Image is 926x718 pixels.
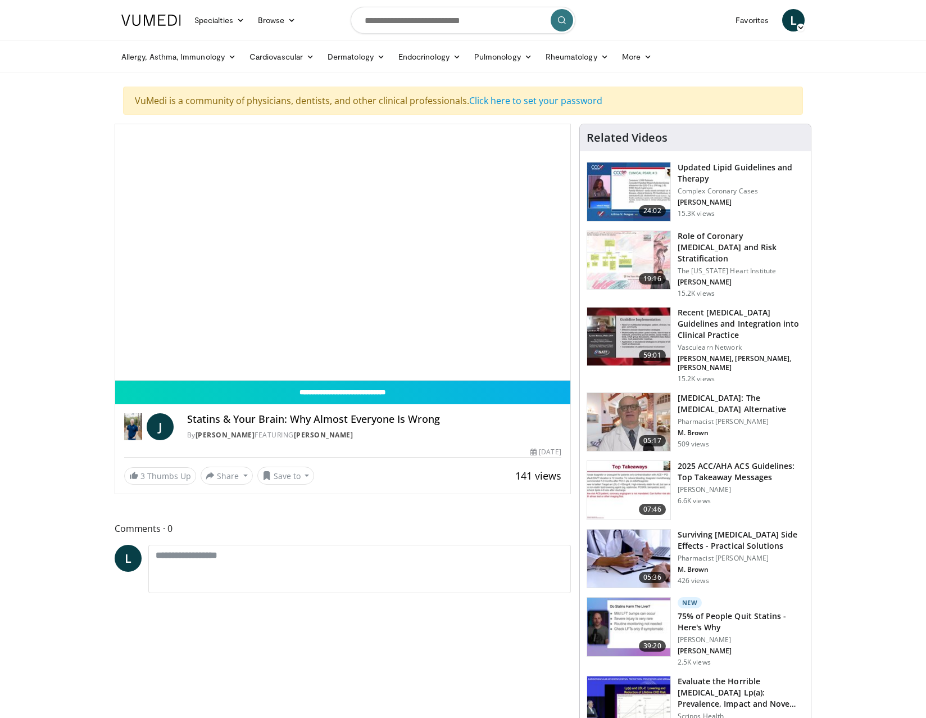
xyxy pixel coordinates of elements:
[123,87,803,115] div: VuMedi is a community of physicians, dentists, and other clinical professionals.
[587,162,804,222] a: 24:02 Updated Lipid Guidelines and Therapy Complex Coronary Cases [PERSON_NAME] 15.3K views
[639,572,666,583] span: 05:36
[678,658,711,667] p: 2.5K views
[115,46,243,68] a: Allergy, Asthma, Immunology
[678,647,804,656] p: [PERSON_NAME]
[678,554,804,563] p: Pharmacist [PERSON_NAME]
[639,504,666,515] span: 07:46
[639,350,666,361] span: 59:01
[243,46,321,68] a: Cardiovascular
[678,417,804,426] p: Pharmacist [PERSON_NAME]
[351,7,575,34] input: Search topics, interventions
[257,467,315,485] button: Save to
[678,565,804,574] p: M. Brown
[147,413,174,440] a: J
[115,521,571,536] span: Comments 0
[187,430,561,440] div: By FEATURING
[678,187,804,196] p: Complex Coronary Cases
[678,289,715,298] p: 15.2K views
[469,94,602,107] a: Click here to set your password
[678,676,804,710] h3: Evaluate the Horrible [MEDICAL_DATA] Lp(a): Prevalence, Impact and Nove…
[678,485,804,494] p: [PERSON_NAME]
[678,354,804,372] p: [PERSON_NAME], [PERSON_NAME], [PERSON_NAME]
[678,307,804,341] h3: Recent [MEDICAL_DATA] Guidelines and Integration into Clinical Practice
[587,392,804,452] a: 05:17 [MEDICAL_DATA]: The [MEDICAL_DATA] Alternative Pharmacist [PERSON_NAME] M. Brown 509 views
[587,307,804,383] a: 59:01 Recent [MEDICAL_DATA] Guidelines and Integration into Clinical Practice Vasculearn Network ...
[115,124,570,381] video-js: Video Player
[678,635,804,644] p: [PERSON_NAME]
[188,9,251,31] a: Specialties
[196,430,255,440] a: [PERSON_NAME]
[639,205,666,216] span: 24:02
[587,231,670,290] img: 1efa8c99-7b8a-4ab5-a569-1c219ae7bd2c.150x105_q85_crop-smart_upscale.jpg
[140,471,145,481] span: 3
[678,198,804,207] p: [PERSON_NAME]
[587,393,670,451] img: ce9609b9-a9bf-4b08-84dd-8eeb8ab29fc6.150x105_q85_crop-smart_upscale.jpg
[587,529,804,589] a: 05:36 Surviving [MEDICAL_DATA] Side Effects - Practical Solutions Pharmacist [PERSON_NAME] M. Bro...
[678,278,804,287] p: [PERSON_NAME]
[467,46,539,68] a: Pulmonology
[201,467,253,485] button: Share
[587,308,670,366] img: 87825f19-cf4c-4b91-bba1-ce218758c6bb.150x105_q85_crop-smart_upscale.jpg
[587,461,670,520] img: 369ac253-1227-4c00-b4e1-6e957fd240a8.150x105_q85_crop-smart_upscale.jpg
[121,15,181,26] img: VuMedi Logo
[251,9,303,31] a: Browse
[678,496,711,505] p: 6.6K views
[678,343,804,352] p: Vasculearn Network
[678,440,709,449] p: 509 views
[515,469,561,482] span: 141 views
[587,530,670,588] img: 1778299e-4205-438f-a27e-806da4d55abe.150x105_q85_crop-smart_upscale.jpg
[678,597,702,608] p: New
[639,435,666,446] span: 05:17
[587,231,804,298] a: 19:16 Role of Coronary [MEDICAL_DATA] and Risk Stratification The [US_STATE] Heart Institute [PER...
[187,413,561,426] h4: Statins & Your Brain: Why Almost Everyone Is Wrong
[539,46,615,68] a: Rheumatology
[392,46,467,68] a: Endocrinology
[587,131,668,144] h4: Related Videos
[124,413,142,440] img: Dr. Jordan Rennicke
[678,529,804,552] h3: Surviving [MEDICAL_DATA] Side Effects - Practical Solutions
[124,467,196,485] a: 3 Thumbs Up
[678,460,804,483] h3: 2025 ACC/AHA ACS Guidelines: Top Takeaway Messages
[587,162,670,221] img: 77f671eb-9394-4acc-bc78-a9f077f94e00.150x105_q85_crop-smart_upscale.jpg
[678,231,804,264] h3: Role of Coronary [MEDICAL_DATA] and Risk Stratification
[678,162,804,184] h3: Updated Lipid Guidelines and Therapy
[678,576,709,585] p: 426 views
[678,374,715,383] p: 15.2K views
[639,640,666,652] span: 39:20
[587,460,804,520] a: 07:46 2025 ACC/AHA ACS Guidelines: Top Takeaway Messages [PERSON_NAME] 6.6K views
[294,430,353,440] a: [PERSON_NAME]
[587,597,804,667] a: 39:20 New 75% of People Quit Statins - Here's Why [PERSON_NAME] [PERSON_NAME] 2.5K views
[678,428,804,437] p: M. Brown
[615,46,659,68] a: More
[530,447,561,457] div: [DATE]
[639,273,666,285] span: 19:16
[678,209,715,218] p: 15.3K views
[678,267,804,276] p: The [US_STATE] Heart Institute
[115,545,142,572] a: L
[782,9,805,31] a: L
[587,598,670,656] img: 79764dec-74e5-4d11-9932-23f29d36f9dc.150x105_q85_crop-smart_upscale.jpg
[729,9,775,31] a: Favorites
[678,611,804,633] h3: 75% of People Quit Statins - Here's Why
[321,46,392,68] a: Dermatology
[678,392,804,415] h3: [MEDICAL_DATA]: The [MEDICAL_DATA] Alternative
